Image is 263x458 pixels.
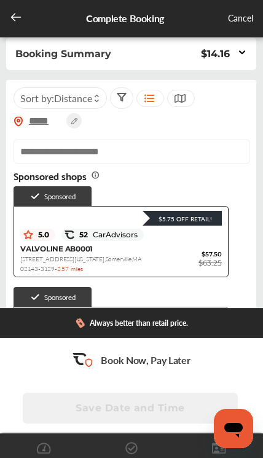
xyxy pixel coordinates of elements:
span: Booking Summary [15,48,111,60]
span: 2.57 miles [57,264,83,273]
img: location_vector_orange.38f05af8.svg [14,116,23,127]
img: check-icon.521c8815.svg [30,191,41,202]
span: Distance [54,91,92,105]
span: $63.25 [198,258,222,267]
div: Always better than retail price. [90,319,188,328]
div: Complete Booking [86,11,163,26]
span: 52 [74,230,138,240]
div: Cancel [228,11,253,26]
div: Sponsored [14,287,92,307]
span: Sponsored shops [14,170,100,181]
iframe: Button to launch messaging window [214,409,253,448]
span: $57.50 [160,250,222,258]
div: $14.16 [201,48,230,60]
img: caradvise_icon.5c74104a.svg [65,230,74,240]
img: dollor_label_vector.a70140d1.svg [76,318,85,328]
p: Book Now, Pay Later [101,353,190,367]
span: VALVOLINE AB0001 [20,244,93,253]
span: Sort by : [20,91,92,105]
span: 5.0 [33,230,49,240]
span: CarAdvisors [88,231,138,239]
div: Sponsored [14,186,92,206]
img: star_icon.59ea9307.svg [23,230,33,240]
img: check-icon.521c8815.svg [30,292,41,302]
span: [STREET_ADDRESS][US_STATE] , Somerville , MA 02143-3129 - [20,255,142,273]
div: $5.75 Off Retail! [152,215,212,223]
